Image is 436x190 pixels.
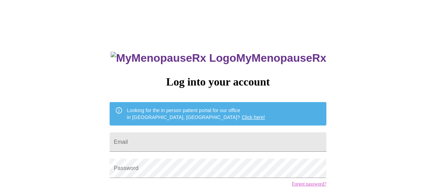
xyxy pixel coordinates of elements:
[127,104,265,123] div: Looking for the in person patient portal for our office in [GEOGRAPHIC_DATA], [GEOGRAPHIC_DATA]?
[292,181,326,187] a: Forgot password?
[111,52,326,64] h3: MyMenopauseRx
[110,76,326,88] h3: Log into your account
[111,52,236,64] img: MyMenopauseRx Logo
[242,114,265,120] a: Click here!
